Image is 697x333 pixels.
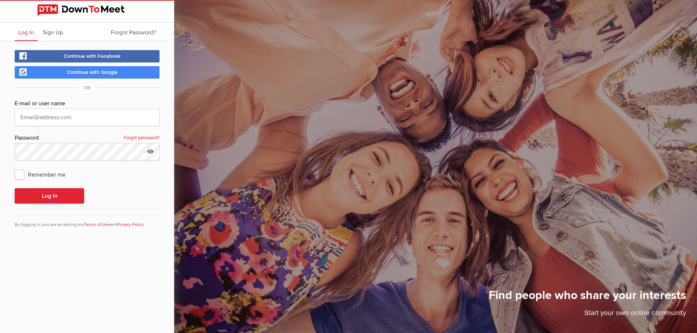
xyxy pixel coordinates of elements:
a: Continue with Facebook [15,50,160,63]
a: Privacy Policy [117,222,144,227]
span: Sign Up [43,29,63,36]
div: Password [15,133,160,143]
p: Start your own online community [489,308,686,322]
span: Continue with Facebook [64,53,121,59]
span: Continue with Google [67,69,117,75]
a: Terms of Use [84,222,110,227]
a: Forgot password? [124,133,160,143]
a: Forgot Password? [107,23,160,41]
a: Sign Up [39,23,67,41]
div: E-mail or user name [15,99,160,109]
span: Forgot Password? [111,29,156,36]
a: Continue with Google [15,66,160,79]
span: OR [77,85,97,91]
img: DownToMeet [37,4,137,16]
span: Log In [18,29,34,36]
div: By logging in you are accepting our and [15,215,160,228]
input: Email@address.com [15,109,160,126]
h1: Find people who share your interests [489,288,686,308]
button: Log In [15,188,84,204]
span: Remember me [15,168,73,181]
a: Log In [15,23,38,41]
